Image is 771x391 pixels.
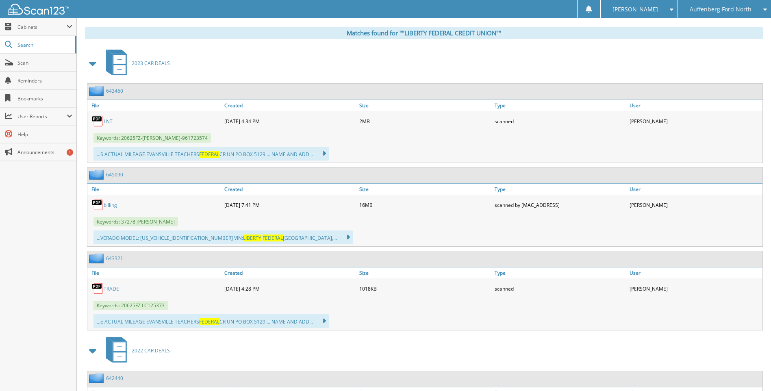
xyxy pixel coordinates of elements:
[93,133,211,143] span: Keywords: 20625FZ-[PERSON_NAME]-961723574
[357,184,492,195] a: Size
[87,184,222,195] a: File
[89,86,106,96] img: folder2.png
[493,197,628,213] div: scanned by [MAC_ADDRESS]
[87,100,222,111] a: File
[104,202,117,209] a: billing
[628,113,762,129] div: [PERSON_NAME]
[104,118,113,125] a: LNT
[91,199,104,211] img: PDF.png
[628,197,762,213] div: [PERSON_NAME]
[91,282,104,295] img: PDF.png
[222,184,357,195] a: Created
[263,235,283,241] span: FEDERAL
[222,113,357,129] div: [DATE] 4:34 PM
[357,113,492,129] div: 2MB
[93,217,178,226] span: Keywords: 37278 [PERSON_NAME]
[199,318,219,325] span: FEDERAL
[91,115,104,127] img: PDF.png
[493,184,628,195] a: Type
[612,7,658,12] span: [PERSON_NAME]
[106,255,123,262] a: 643321
[132,347,170,354] span: 2022 CAR DEALS
[222,197,357,213] div: [DATE] 7:41 PM
[628,267,762,278] a: User
[106,171,123,178] a: 645090
[493,100,628,111] a: Type
[243,235,261,241] span: LIBERTY
[357,280,492,297] div: 1018KB
[93,147,329,161] div: ...S ACTUAL MILEAGE EVANSVILLE TEACHERS CR UN PO BOX 5129 ... NAME AND ADD...
[101,47,170,79] a: 2023 CAR DEALS
[67,149,73,156] div: 1
[17,77,72,84] span: Reminders
[357,197,492,213] div: 16MB
[101,335,170,367] a: 2022 CAR DEALS
[17,131,72,138] span: Help
[17,95,72,102] span: Bookmarks
[222,100,357,111] a: Created
[17,24,67,30] span: Cabinets
[493,113,628,129] div: scanned
[628,184,762,195] a: User
[357,100,492,111] a: Size
[17,41,71,48] span: Search
[17,113,67,120] span: User Reports
[690,7,751,12] span: Auffenberg Ford North
[89,253,106,263] img: folder2.png
[17,149,72,156] span: Announcements
[199,151,219,158] span: FEDERAL
[17,59,72,66] span: Scan
[89,373,106,383] img: folder2.png
[85,27,763,39] div: Matches found for ""LIBERTY FEDERAL CREDIT UNION""
[93,301,168,310] span: Keywords: 20625FZ LC125373
[104,285,119,292] a: TRADE
[132,60,170,67] span: 2023 CAR DEALS
[87,267,222,278] a: File
[93,230,353,244] div: ...VERADO MODEL: [US_VEHICLE_IDENTIFICATION_NUMBER] VIN: [GEOGRAPHIC_DATA],...
[493,267,628,278] a: Type
[8,4,69,15] img: scan123-logo-white.svg
[628,100,762,111] a: User
[106,87,123,94] a: 643460
[628,280,762,297] div: [PERSON_NAME]
[106,375,123,382] a: 642440
[493,280,628,297] div: scanned
[89,169,106,180] img: folder2.png
[357,267,492,278] a: Size
[222,267,357,278] a: Created
[222,280,357,297] div: [DATE] 4:28 PM
[93,314,329,328] div: ...e ACTUAL MILEAGE EVANSVILLE TEACHERS CR UN PO BOX 5129 ... NAME AND ADD...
